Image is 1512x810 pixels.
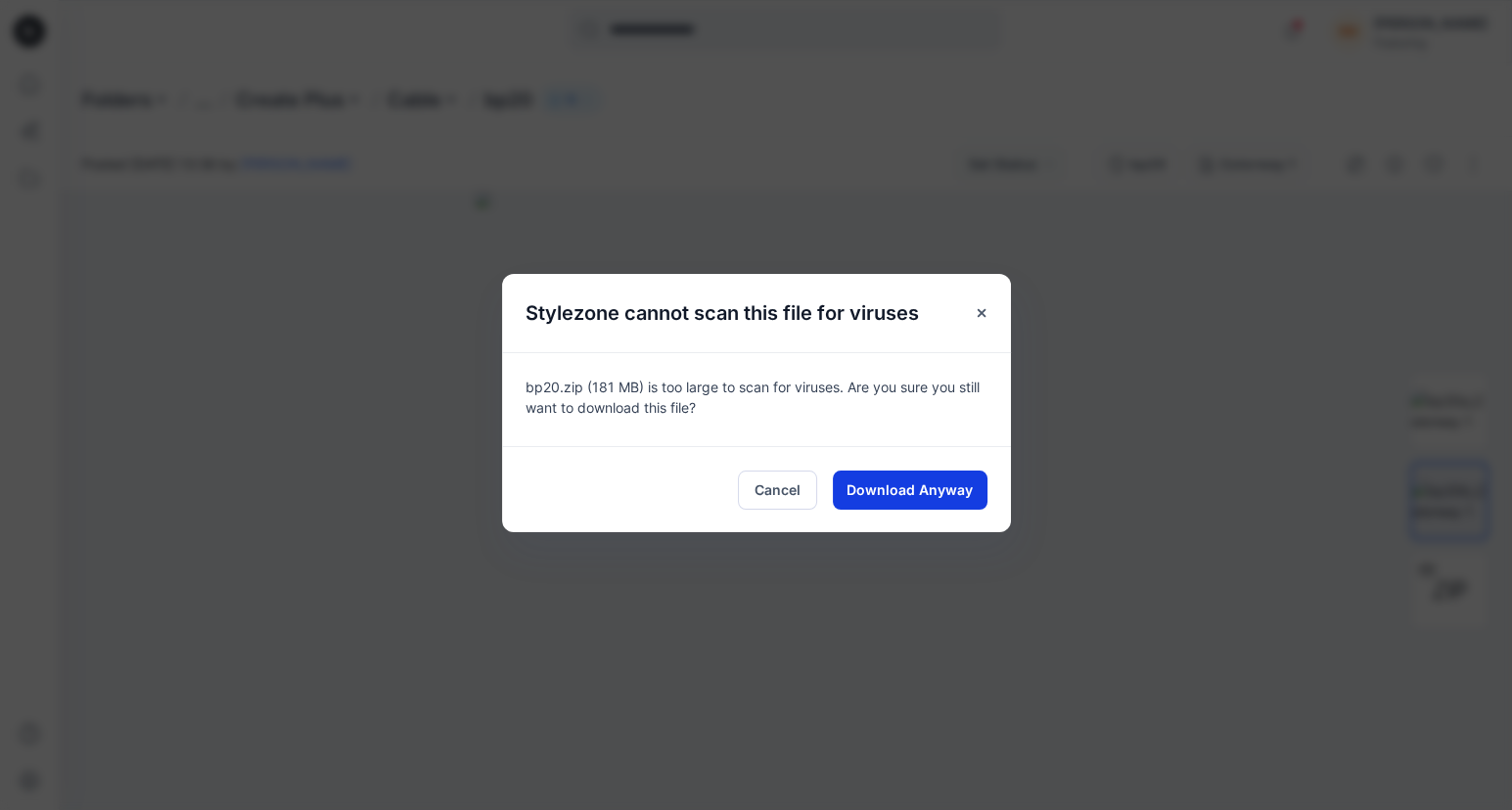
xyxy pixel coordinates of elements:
[755,479,801,500] span: Cancel
[502,352,1011,446] div: bp20.zip (181 MB) is too large to scan for viruses. Are you sure you still want to download this ...
[502,274,942,352] h5: Stylezone cannot scan this file for viruses
[847,479,973,500] span: Download Anyway
[964,295,999,331] button: Close
[833,471,987,510] button: Download Anyway
[738,471,817,510] button: Cancel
